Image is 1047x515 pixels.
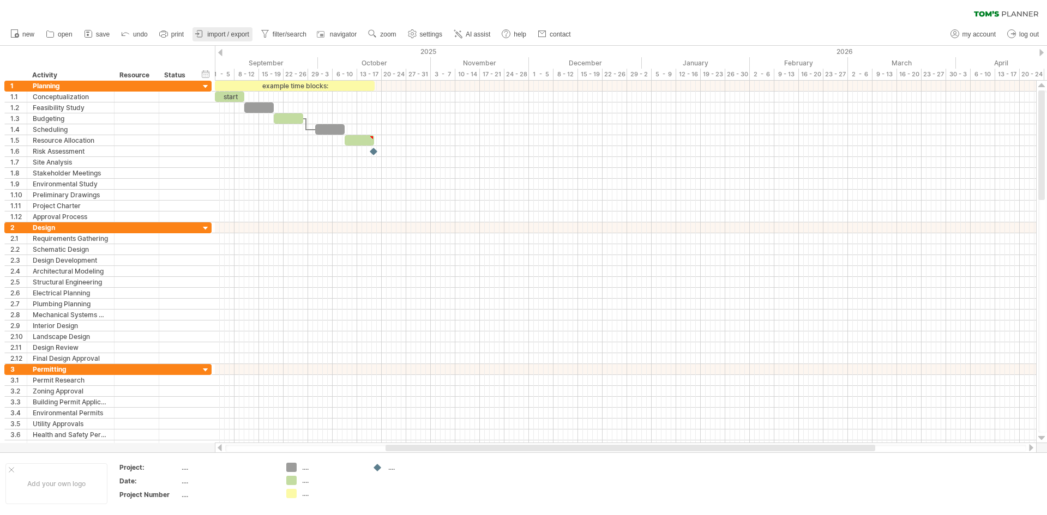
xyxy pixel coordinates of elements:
[10,222,27,233] div: 2
[10,179,27,189] div: 1.9
[535,27,574,41] a: contact
[420,31,442,38] span: settings
[499,27,529,41] a: help
[750,57,848,69] div: February 2026
[119,476,179,486] div: Date:
[33,211,109,222] div: Approval Process
[210,57,318,69] div: September 2025
[10,113,27,124] div: 1.3
[33,81,109,91] div: Planning
[33,102,109,113] div: Feasibility Study
[33,419,109,429] div: Utility Approvals
[33,353,109,363] div: Final Design Approval
[33,386,109,396] div: Zoning Approval
[119,463,179,472] div: Project:
[365,27,399,41] a: zoom
[10,190,27,200] div: 1.10
[10,320,27,331] div: 2.9
[33,331,109,342] div: Landscape Design
[5,463,107,504] div: Add your own logo
[33,244,109,255] div: Schematic Design
[215,92,244,102] div: start
[357,69,382,80] div: 13 - 17
[642,57,750,69] div: January 2026
[10,364,27,374] div: 3
[504,69,529,80] div: 24 - 28
[43,27,76,41] a: open
[182,490,273,499] div: ....
[22,31,34,38] span: new
[81,27,113,41] a: save
[948,27,999,41] a: my account
[10,201,27,211] div: 1.11
[33,342,109,353] div: Design Review
[284,69,308,80] div: 22 - 26
[10,266,27,276] div: 2.4
[553,69,578,80] div: 8 - 12
[10,102,27,113] div: 1.2
[10,397,27,407] div: 3.3
[119,490,179,499] div: Project Number
[405,27,446,41] a: settings
[333,69,357,80] div: 6 - 10
[10,419,27,429] div: 3.5
[118,27,151,41] a: undo
[382,69,406,80] div: 20 - 24
[578,69,603,80] div: 15 - 19
[10,92,27,102] div: 1.1
[33,255,109,265] div: Design Development
[308,69,333,80] div: 29 - 3
[10,342,27,353] div: 2.11
[10,310,27,320] div: 2.8
[171,31,184,38] span: print
[774,69,799,80] div: 9 - 13
[1020,69,1044,80] div: 20 - 24
[962,31,996,38] span: my account
[33,266,109,276] div: Architectural Modeling
[823,69,848,80] div: 23 - 27
[182,463,273,472] div: ....
[10,168,27,178] div: 1.8
[10,81,27,91] div: 1
[10,375,27,385] div: 3.1
[10,288,27,298] div: 2.6
[259,69,284,80] div: 15 - 19
[215,81,375,91] div: example time blocks:
[33,92,109,102] div: Conceptualization
[157,27,187,41] a: print
[8,27,38,41] a: new
[207,31,249,38] span: import / export
[302,489,362,498] div: ....
[10,157,27,167] div: 1.7
[466,31,490,38] span: AI assist
[58,31,73,38] span: open
[32,70,108,81] div: Activity
[33,375,109,385] div: Permit Research
[33,157,109,167] div: Site Analysis
[33,408,109,418] div: Environmental Permits
[33,168,109,178] div: Stakeholder Meetings
[652,69,676,80] div: 5 - 9
[514,31,526,38] span: help
[234,69,259,80] div: 8 - 12
[10,299,27,309] div: 2.7
[388,463,448,472] div: ....
[33,190,109,200] div: Preliminary Drawings
[455,69,480,80] div: 10 - 14
[33,440,109,451] div: Fire Department Approval
[96,31,110,38] span: save
[922,69,946,80] div: 23 - 27
[330,31,357,38] span: navigator
[33,288,109,298] div: Electrical Planning
[33,299,109,309] div: Plumbing Planning
[33,222,109,233] div: Design
[182,476,273,486] div: ....
[10,146,27,156] div: 1.6
[10,135,27,146] div: 1.5
[480,69,504,80] div: 17 - 21
[33,364,109,374] div: Permitting
[210,69,234,80] div: 1 - 5
[750,69,774,80] div: 2 - 6
[529,69,553,80] div: 1 - 5
[10,233,27,244] div: 2.1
